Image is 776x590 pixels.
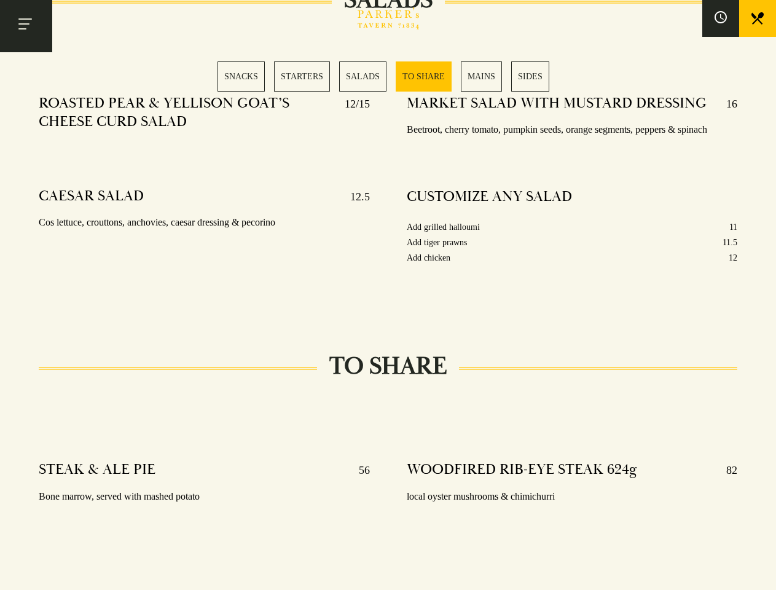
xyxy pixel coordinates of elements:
p: 12 [729,250,737,265]
p: Add tiger prawns [407,235,467,250]
p: 82 [714,460,737,480]
p: Beetroot, cherry tomato, pumpkin seeds, orange segments, peppers & spinach [407,121,737,139]
a: 2 / 6 [274,61,330,92]
a: 4 / 6 [396,61,452,92]
h4: STEAK & ALE PIE [39,460,155,480]
p: 11.5 [723,235,737,250]
h4: CUSTOMIZE ANY SALAD [407,187,572,206]
p: Add grilled halloumi [407,219,480,235]
p: 12.5 [338,187,370,206]
h4: WOODFIRED RIB-EYE STEAK 624g [407,460,637,480]
h4: CAESAR SALAD [39,187,144,206]
h2: TO SHARE [317,352,459,381]
a: 3 / 6 [339,61,386,92]
a: 1 / 6 [218,61,265,92]
p: Cos lettuce, crouttons, anchovies, caesar dressing & pecorino [39,214,369,232]
p: 11 [729,219,737,235]
p: Bone marrow, served with mashed potato [39,488,369,506]
a: 6 / 6 [511,61,549,92]
a: 5 / 6 [461,61,502,92]
p: local oyster mushrooms & chimichurri [407,488,737,506]
p: 56 [347,460,370,480]
p: Add chicken [407,250,450,265]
